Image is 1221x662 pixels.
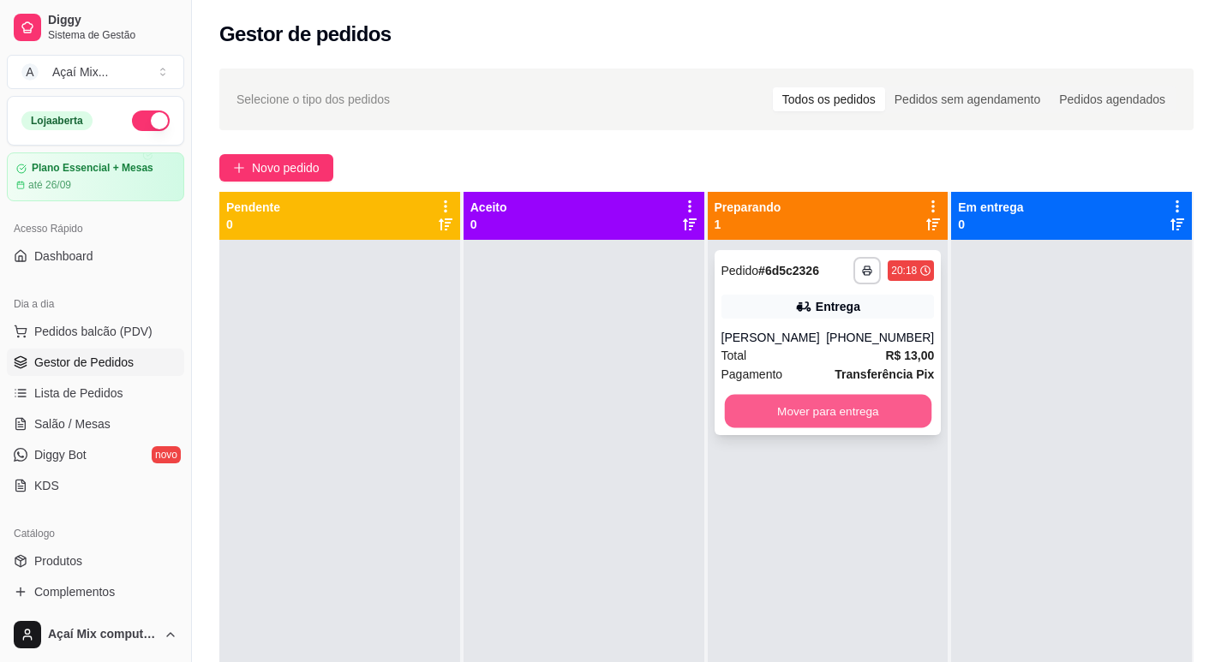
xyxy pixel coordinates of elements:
div: Açaí Mix ... [52,63,108,81]
div: Todos os pedidos [773,87,885,111]
span: Açaí Mix computador [48,627,157,642]
a: Gestor de Pedidos [7,349,184,376]
span: Sistema de Gestão [48,28,177,42]
a: Lista de Pedidos [7,379,184,407]
span: Diggy [48,13,177,28]
span: Diggy Bot [34,446,87,463]
span: Complementos [34,583,115,600]
span: Selecione o tipo dos pedidos [236,90,390,109]
p: 0 [470,216,507,233]
a: Complementos [7,578,184,605]
strong: # 6d5c2326 [758,264,819,277]
span: Lista de Pedidos [34,385,123,402]
a: Produtos [7,547,184,575]
span: Produtos [34,552,82,570]
div: [PERSON_NAME] [721,329,827,346]
div: Acesso Rápido [7,215,184,242]
h2: Gestor de pedidos [219,21,392,48]
button: Mover para entrega [724,395,931,428]
span: plus [233,162,245,174]
strong: R$ 13,00 [885,349,934,362]
button: Alterar Status [132,110,170,131]
a: DiggySistema de Gestão [7,7,184,48]
p: 1 [715,216,781,233]
button: Novo pedido [219,154,333,182]
p: 0 [226,216,280,233]
div: Catálogo [7,520,184,547]
span: A [21,63,39,81]
span: Total [721,346,747,365]
div: Pedidos sem agendamento [885,87,1050,111]
p: Preparando [715,199,781,216]
article: Plano Essencial + Mesas [32,162,153,175]
div: Pedidos agendados [1050,87,1175,111]
a: Salão / Mesas [7,410,184,438]
span: Salão / Mesas [34,415,111,432]
button: Pedidos balcão (PDV) [7,318,184,345]
div: Loja aberta [21,111,93,130]
div: Dia a dia [7,290,184,318]
strong: Transferência Pix [835,367,934,381]
span: Pedido [721,264,759,277]
div: 20:18 [891,264,917,277]
div: Entrega [816,298,860,315]
button: Açaí Mix computador [7,614,184,655]
p: Em entrega [958,199,1023,216]
div: [PHONE_NUMBER] [826,329,934,346]
span: Dashboard [34,248,93,265]
button: Select a team [7,55,184,89]
a: KDS [7,472,184,499]
span: Gestor de Pedidos [34,354,134,371]
article: até 26/09 [28,178,71,192]
p: Pendente [226,199,280,216]
span: Pagamento [721,365,783,384]
span: Novo pedido [252,158,320,177]
span: Pedidos balcão (PDV) [34,323,153,340]
a: Diggy Botnovo [7,441,184,468]
a: Dashboard [7,242,184,270]
p: 0 [958,216,1023,233]
p: Aceito [470,199,507,216]
span: KDS [34,477,59,494]
a: Plano Essencial + Mesasaté 26/09 [7,152,184,201]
